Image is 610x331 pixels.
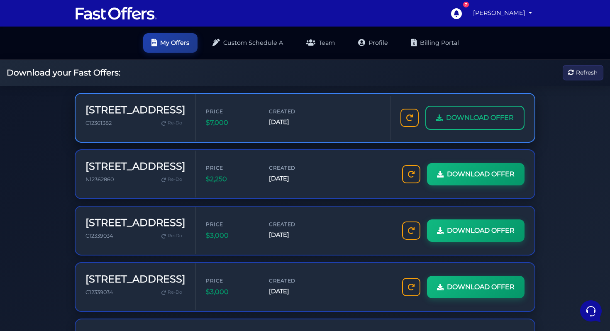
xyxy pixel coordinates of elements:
span: Price [206,107,256,115]
h3: [STREET_ADDRESS] [85,273,185,285]
span: C12361382 [85,120,112,126]
img: dark [13,92,30,109]
img: dark [13,61,30,77]
a: See all [134,46,153,53]
span: Re-Do [168,119,182,127]
span: $3,000 [206,230,256,241]
h3: [STREET_ADDRESS] [85,217,185,229]
a: Billing Portal [403,33,467,53]
a: DOWNLOAD OFFER [425,106,525,130]
p: Unfortunately, there is nothing we can do about this immediately but we will look into it and let... [35,70,127,78]
a: 7 [447,4,466,23]
span: Created [269,220,319,228]
span: C12339034 [85,289,113,295]
span: DOWNLOAD OFFER [447,225,515,236]
span: Created [269,277,319,285]
input: Search for an Article... [19,168,136,176]
h2: Hello [PERSON_NAME] 👋 [7,7,139,33]
div: 7 [463,2,469,7]
h2: Download your Fast Offers: [7,68,120,78]
span: DOWNLOAD OFFER [447,169,515,180]
span: Re-Do [168,232,182,240]
a: AuraYou:What could be causing this issue and how long would it take to fix?:5mo ago [10,88,156,113]
p: Home [25,266,39,274]
span: Price [206,277,256,285]
button: Home [7,255,58,274]
span: Price [206,164,256,172]
a: Team [298,33,343,53]
a: Re-Do [158,174,185,185]
h3: [STREET_ADDRESS] [85,161,185,173]
span: Created [269,107,319,115]
button: Messages [58,255,109,274]
span: Created [269,164,319,172]
span: N12362860 [85,176,114,183]
span: [DATE] [269,230,319,240]
p: Messages [71,266,95,274]
p: You: What could be causing this issue and how long would it take to fix?: [35,102,127,110]
a: DOWNLOAD OFFER [427,276,525,298]
span: Find an Answer [13,150,56,156]
span: Aura [35,92,127,100]
span: Aura [35,60,127,68]
span: [DATE] [269,287,319,296]
a: [PERSON_NAME] [470,5,535,21]
span: [DATE] [269,117,319,127]
p: 5mo ago [132,60,153,67]
span: DOWNLOAD OFFER [446,112,514,123]
p: 5mo ago [132,92,153,99]
a: Re-Do [158,287,185,298]
span: Your Conversations [13,46,67,53]
p: Help [129,266,139,274]
button: Refresh [563,65,603,80]
span: Re-Do [168,289,182,296]
a: Re-Do [158,231,185,241]
span: DOWNLOAD OFFER [447,282,515,292]
a: AuraUnfortunately, there is nothing we can do about this immediately but we will look into it and... [10,56,156,81]
a: DOWNLOAD OFFER [427,219,525,242]
span: $7,000 [206,117,256,128]
a: Profile [350,33,396,53]
span: $2,250 [206,174,256,185]
span: $3,000 [206,287,256,297]
span: Start a Conversation [60,122,116,128]
span: Price [206,220,256,228]
span: Refresh [576,68,598,77]
button: Help [108,255,159,274]
span: [DATE] [269,174,319,183]
span: Re-Do [168,176,182,183]
a: My Offers [143,33,198,53]
a: Re-Do [158,118,185,129]
a: Open Help Center [103,150,153,156]
a: DOWNLOAD OFFER [427,163,525,185]
span: C12339034 [85,233,113,239]
a: Custom Schedule A [204,33,291,53]
h3: [STREET_ADDRESS] [85,104,185,116]
iframe: Customerly Messenger Launcher [578,299,603,324]
button: Start a Conversation [13,117,153,133]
